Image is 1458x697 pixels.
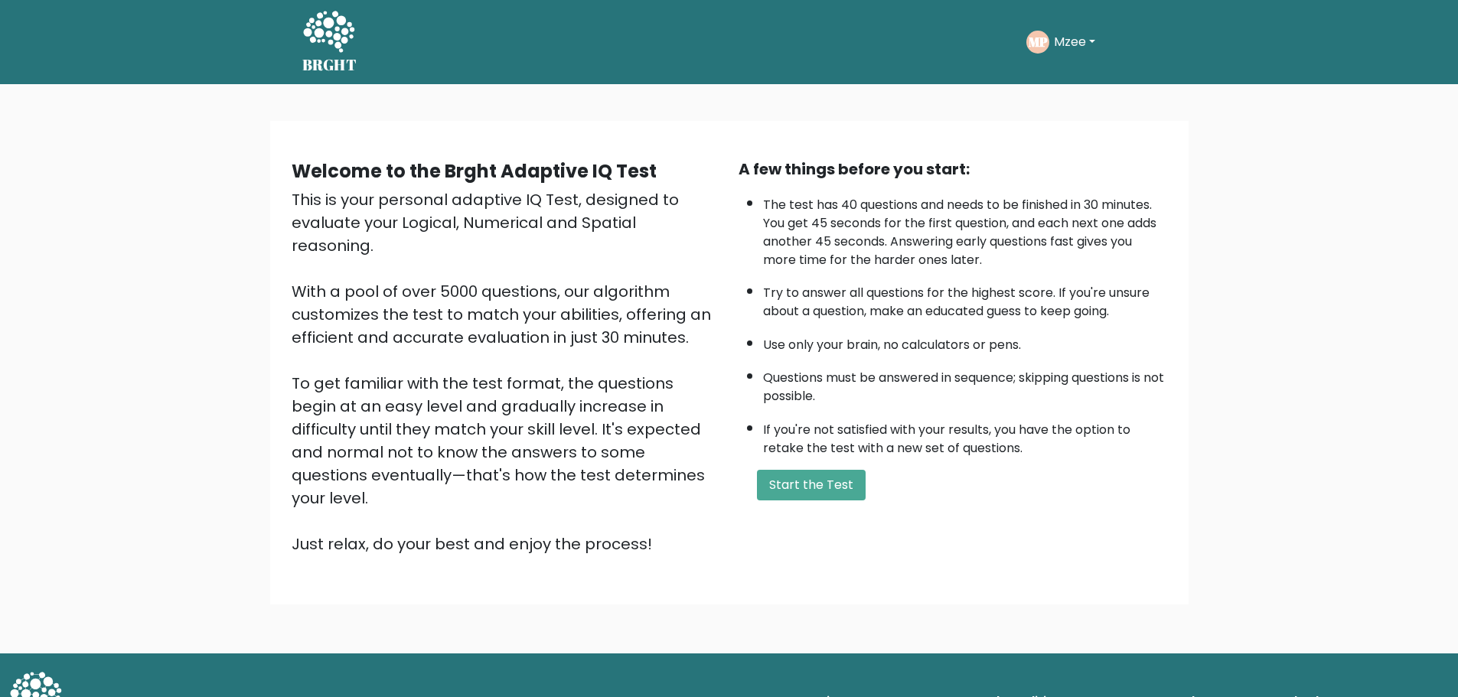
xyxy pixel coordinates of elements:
[292,188,720,555] div: This is your personal adaptive IQ Test, designed to evaluate your Logical, Numerical and Spatial ...
[763,328,1167,354] li: Use only your brain, no calculators or pens.
[302,56,357,74] h5: BRGHT
[763,413,1167,458] li: If you're not satisfied with your results, you have the option to retake the test with a new set ...
[763,361,1167,405] li: Questions must be answered in sequence; skipping questions is not possible.
[763,276,1167,321] li: Try to answer all questions for the highest score. If you're unsure about a question, make an edu...
[302,6,357,78] a: BRGHT
[763,188,1167,269] li: The test has 40 questions and needs to be finished in 30 minutes. You get 45 seconds for the firs...
[1049,32,1100,52] button: Mzee
[739,158,1167,181] div: A few things before you start:
[1028,33,1047,50] text: MP
[757,470,866,500] button: Start the Test
[292,158,657,184] b: Welcome to the Brght Adaptive IQ Test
